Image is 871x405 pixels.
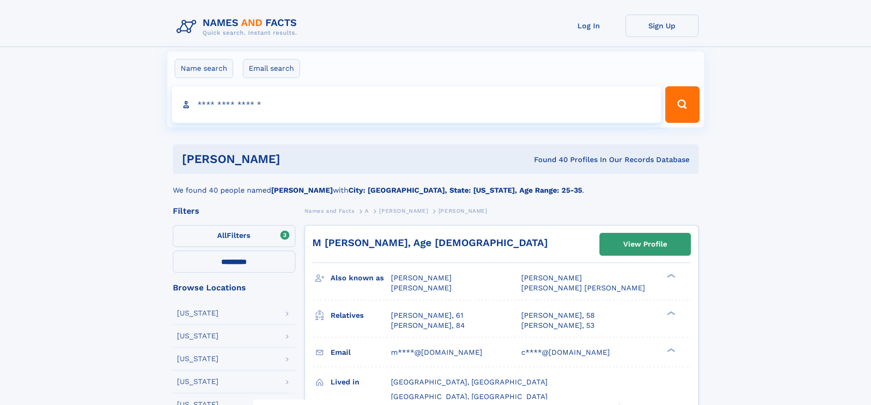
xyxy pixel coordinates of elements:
[173,15,305,39] img: Logo Names and Facts
[217,231,227,240] span: All
[243,59,300,78] label: Email search
[365,208,369,214] span: A
[665,310,676,316] div: ❯
[175,59,233,78] label: Name search
[305,205,355,216] a: Names and Facts
[391,378,548,386] span: [GEOGRAPHIC_DATA], [GEOGRAPHIC_DATA]
[623,234,667,255] div: View Profile
[665,347,676,353] div: ❯
[365,205,369,216] a: A
[348,186,582,195] b: City: [GEOGRAPHIC_DATA], State: [US_STATE], Age Range: 25-35
[665,86,699,123] button: Search Button
[600,233,690,255] a: View Profile
[391,284,452,292] span: [PERSON_NAME]
[173,174,699,196] div: We found 40 people named with .
[379,208,428,214] span: [PERSON_NAME]
[173,207,295,215] div: Filters
[172,86,662,123] input: search input
[173,284,295,292] div: Browse Locations
[331,270,391,286] h3: Also known as
[521,321,594,331] a: [PERSON_NAME], 53
[331,308,391,323] h3: Relatives
[177,378,219,385] div: [US_STATE]
[625,15,699,37] a: Sign Up
[665,273,676,279] div: ❯
[407,155,689,165] div: Found 40 Profiles In Our Records Database
[312,237,548,248] a: M [PERSON_NAME], Age [DEMOGRAPHIC_DATA]
[521,310,595,321] a: [PERSON_NAME], 58
[173,225,295,247] label: Filters
[552,15,625,37] a: Log In
[379,205,428,216] a: [PERSON_NAME]
[438,208,487,214] span: [PERSON_NAME]
[177,332,219,340] div: [US_STATE]
[331,374,391,390] h3: Lived in
[177,310,219,317] div: [US_STATE]
[331,345,391,360] h3: Email
[391,321,465,331] a: [PERSON_NAME], 84
[391,392,548,401] span: [GEOGRAPHIC_DATA], [GEOGRAPHIC_DATA]
[391,310,463,321] a: [PERSON_NAME], 61
[177,355,219,363] div: [US_STATE]
[521,284,645,292] span: [PERSON_NAME] [PERSON_NAME]
[182,153,407,165] h1: [PERSON_NAME]
[521,274,582,282] span: [PERSON_NAME]
[271,186,333,195] b: [PERSON_NAME]
[391,274,452,282] span: [PERSON_NAME]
